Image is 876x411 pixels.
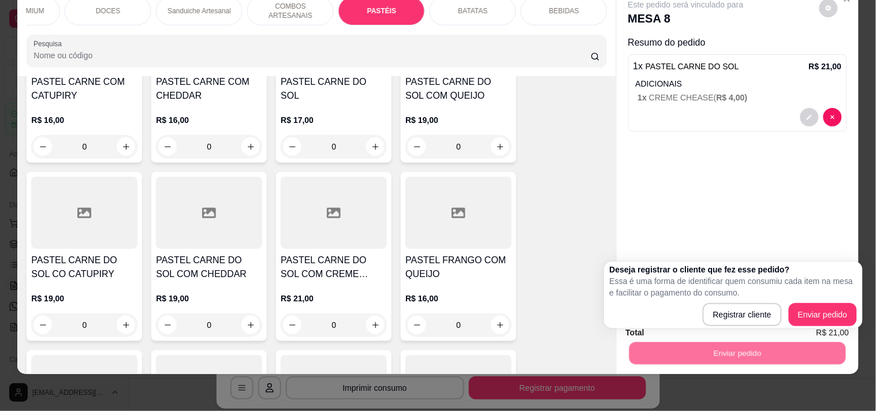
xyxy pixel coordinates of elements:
[405,293,512,304] p: R$ 16,00
[717,93,748,102] span: R$ 4,00 )
[31,253,137,281] h4: PASTEL CARNE DO SOL CO CATUPIRY
[703,303,782,326] button: Registrar cliente
[283,316,301,334] button: decrease-product-quantity
[31,114,137,126] p: R$ 16,00
[405,75,512,103] h4: PASTEL CARNE DO SOL COM QUEIJO
[610,275,857,298] p: Essa é uma forma de identificar quem consumiu cada item na mesa e facilitar o pagamento do consumo.
[156,293,262,304] p: R$ 19,00
[610,264,857,275] h2: Deseja registrar o cliente que fez esse pedido?
[628,36,847,50] p: Resumo do pedido
[823,108,842,126] button: decrease-product-quantity
[257,2,324,20] p: COMBOS ARTESANAIS
[156,75,262,103] h4: PASTEL CARNE COM CHEDDAR
[817,326,849,339] span: R$ 21,00
[800,108,819,126] button: decrease-product-quantity
[31,75,137,103] h4: PASTEL CARNE COM CATUPIRY
[646,62,739,71] span: PASTEL CARNE DO SOL
[458,6,488,16] p: BATATAS
[809,61,842,72] p: R$ 21,00
[167,6,231,16] p: Sanduiche Artesanal
[633,59,739,73] p: 1 x
[281,293,387,304] p: R$ 21,00
[405,253,512,281] h4: PASTEL FRANGO COM QUEIJO
[366,316,385,334] button: increase-product-quantity
[281,114,387,126] p: R$ 17,00
[549,6,579,16] p: BEBIDAS
[636,78,842,89] p: ADICIONAIS
[789,303,857,326] button: Enviar pedido
[31,293,137,304] p: R$ 19,00
[156,253,262,281] h4: PASTEL CARNE DO SOL COM CHEDDAR
[638,92,842,103] p: CREME CHEASE (
[281,75,387,103] h4: PASTEL CARNE DO SOL
[33,39,66,48] label: Pesquisa
[281,253,387,281] h4: PASTEL CARNE DO SOL COM CREME CHEASE
[156,114,262,126] p: R$ 16,00
[405,114,512,126] p: R$ 19,00
[626,328,644,337] strong: Total
[96,6,121,16] p: DOCES
[628,10,744,27] p: MESA 8
[629,342,845,364] button: Enviar pedido
[33,50,591,61] input: Pesquisa
[638,93,649,102] span: 1 x
[367,6,396,16] p: PASTÉIS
